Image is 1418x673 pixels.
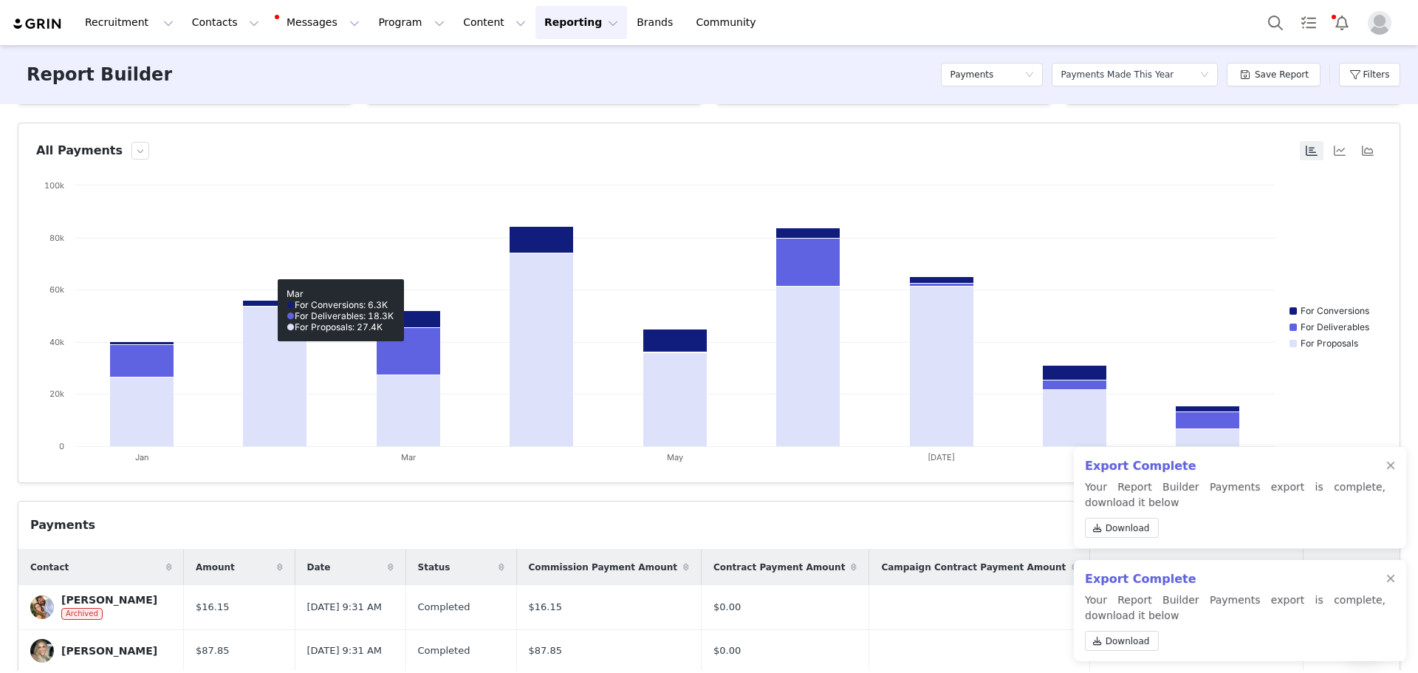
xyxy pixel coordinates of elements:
[1326,6,1358,39] button: Notifications
[44,180,64,191] text: 100k
[688,6,772,39] a: Community
[30,561,69,574] span: Contact
[401,452,416,462] text: Mar
[49,233,64,243] text: 80k
[881,561,1066,574] span: Campaign Contract Payment Amount
[628,6,686,39] a: Brands
[1061,64,1174,86] div: Payments Made This Year
[61,608,103,620] span: Archived
[1085,570,1386,588] h2: Export Complete
[27,61,172,88] h3: Report Builder
[30,516,95,534] div: Payments
[30,595,54,619] img: 89752c05-c711-40b7-ad9c-46c963dfb1be.jpg
[1085,592,1386,657] p: Your Report Builder Payments export is complete, download it below
[49,337,64,347] text: 40k
[713,561,845,574] span: Contract Payment Amount
[1106,522,1150,535] span: Download
[307,561,331,574] span: Date
[1085,631,1159,651] a: Download
[196,643,230,658] span: $87.85
[135,452,149,462] text: Jan
[30,594,172,621] a: [PERSON_NAME]Archived
[307,643,383,658] span: [DATE] 9:31 AM
[1227,63,1321,86] button: Save Report
[61,645,157,657] div: [PERSON_NAME]
[454,6,535,39] button: Content
[269,6,369,39] button: Messages
[196,561,235,574] span: Amount
[76,6,182,39] button: Recruitment
[30,639,172,663] a: [PERSON_NAME]
[529,561,678,574] span: Commission Payment Amount
[418,600,470,615] span: Completed
[1301,338,1358,349] text: For Proposals
[1085,479,1386,544] p: Your Report Builder Payments export is complete, download it below
[535,6,627,39] button: Reporting
[61,594,157,606] div: [PERSON_NAME]
[529,643,563,658] span: $87.85
[196,600,230,615] span: $16.15
[1025,70,1034,81] i: icon: down
[1106,635,1150,648] span: Download
[1085,518,1159,538] a: Download
[1085,457,1386,475] h2: Export Complete
[49,389,64,399] text: 20k
[667,452,683,462] text: May
[418,643,470,658] span: Completed
[418,561,451,574] span: Status
[183,6,268,39] button: Contacts
[529,600,563,615] span: $16.15
[1368,11,1391,35] img: placeholder-profile.jpg
[950,64,993,86] h5: Payments
[307,600,383,615] span: [DATE] 9:31 AM
[1301,321,1369,332] text: For Deliverables
[1200,70,1209,81] i: icon: down
[49,284,64,295] text: 60k
[59,441,64,451] text: 0
[713,600,741,615] span: $0.00
[30,639,54,663] img: 47c52d48-562f-4c4a-9747-9c91cf5b0e23.jpg
[1359,11,1406,35] button: Profile
[12,17,64,31] img: grin logo
[369,6,453,39] button: Program
[1301,305,1369,316] text: For Conversions
[1292,6,1325,39] a: Tasks
[36,142,123,160] h3: All Payments
[1339,63,1400,86] button: Filters
[928,452,955,462] text: [DATE]
[713,643,741,658] span: $0.00
[1259,6,1292,39] button: Search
